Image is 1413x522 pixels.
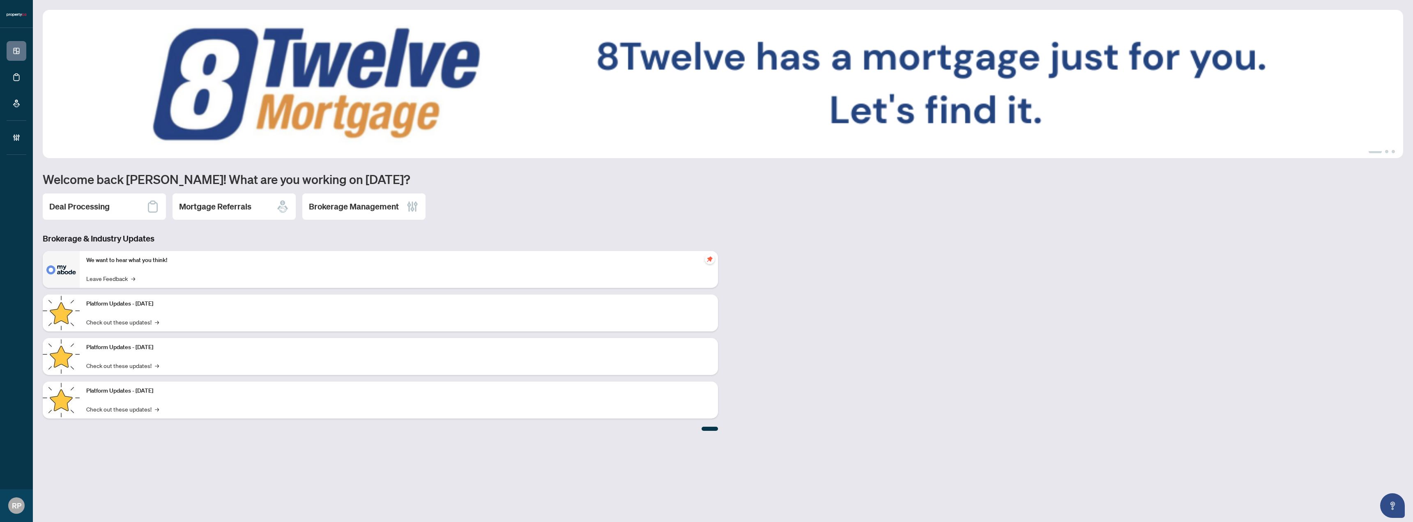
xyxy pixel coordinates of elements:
h3: Brokerage & Industry Updates [43,233,718,244]
p: Platform Updates - [DATE] [86,386,711,396]
p: Platform Updates - [DATE] [86,299,711,308]
button: Open asap [1380,493,1405,518]
img: We want to hear what you think! [43,251,80,288]
span: → [155,317,159,327]
span: pushpin [705,254,715,264]
img: Platform Updates - July 8, 2025 [43,338,80,375]
p: We want to hear what you think! [86,256,711,265]
a: Check out these updates!→ [86,361,159,370]
img: Slide 0 [43,10,1403,158]
span: → [155,405,159,414]
button: 2 [1385,150,1388,153]
span: → [155,361,159,370]
a: Check out these updates!→ [86,405,159,414]
button: 3 [1392,150,1395,153]
span: RP [12,500,21,511]
h1: Welcome back [PERSON_NAME]! What are you working on [DATE]? [43,171,1403,187]
h2: Mortgage Referrals [179,201,251,212]
h2: Deal Processing [49,201,110,212]
img: Platform Updates - July 21, 2025 [43,294,80,331]
span: → [131,274,135,283]
a: Leave Feedback→ [86,274,135,283]
img: Platform Updates - June 23, 2025 [43,382,80,419]
a: Check out these updates!→ [86,317,159,327]
p: Platform Updates - [DATE] [86,343,711,352]
button: 1 [1369,150,1382,153]
img: logo [7,12,26,17]
h2: Brokerage Management [309,201,399,212]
